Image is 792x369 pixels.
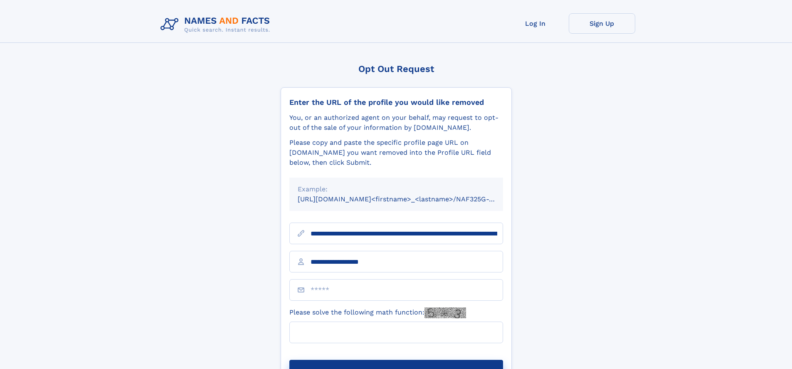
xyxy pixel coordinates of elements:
[298,184,495,194] div: Example:
[502,13,569,34] a: Log In
[289,113,503,133] div: You, or an authorized agent on your behalf, may request to opt-out of the sale of your informatio...
[289,138,503,168] div: Please copy and paste the specific profile page URL on [DOMAIN_NAME] you want removed into the Pr...
[289,307,466,318] label: Please solve the following math function:
[157,13,277,36] img: Logo Names and Facts
[569,13,635,34] a: Sign Up
[298,195,519,203] small: [URL][DOMAIN_NAME]<firstname>_<lastname>/NAF325G-xxxxxxxx
[289,98,503,107] div: Enter the URL of the profile you would like removed
[281,64,512,74] div: Opt Out Request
